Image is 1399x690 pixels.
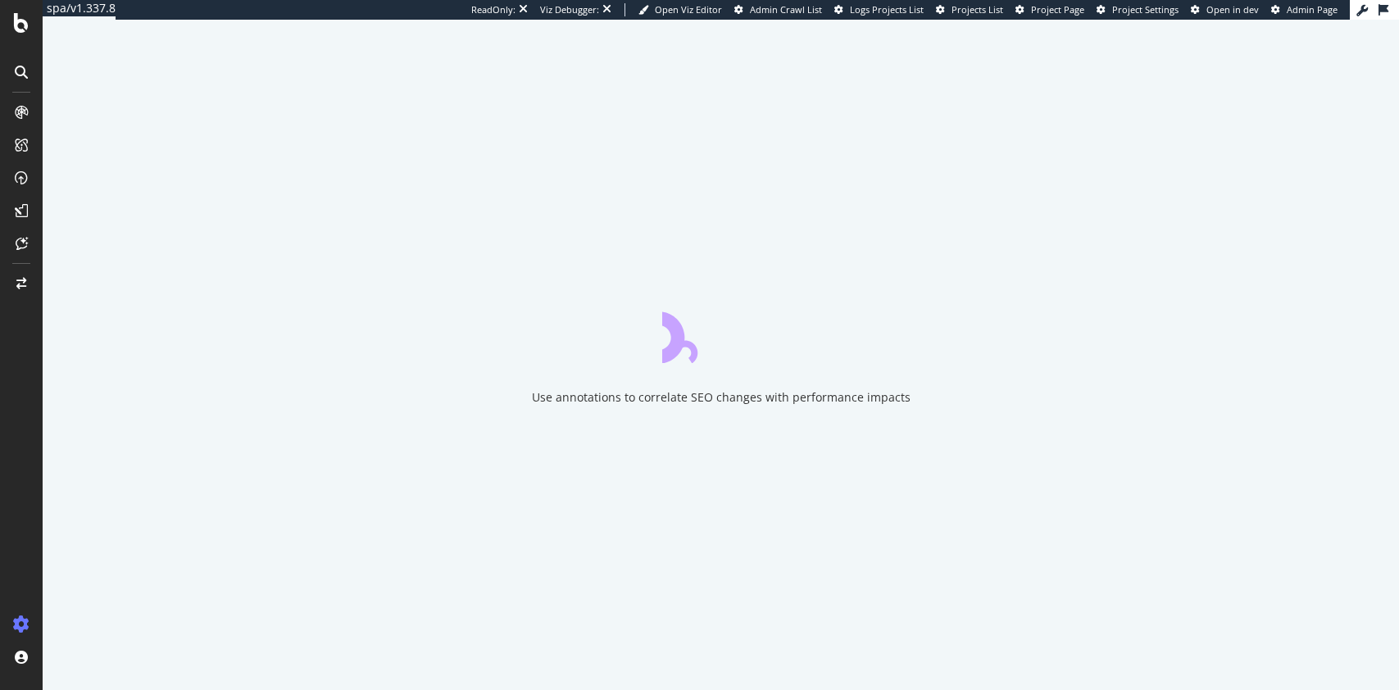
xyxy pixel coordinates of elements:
[532,389,911,406] div: Use annotations to correlate SEO changes with performance impacts
[834,3,924,16] a: Logs Projects List
[1015,3,1084,16] a: Project Page
[952,3,1003,16] span: Projects List
[1112,3,1179,16] span: Project Settings
[662,304,780,363] div: animation
[638,3,722,16] a: Open Viz Editor
[1097,3,1179,16] a: Project Settings
[850,3,924,16] span: Logs Projects List
[655,3,722,16] span: Open Viz Editor
[1031,3,1084,16] span: Project Page
[1206,3,1259,16] span: Open in dev
[1287,3,1338,16] span: Admin Page
[936,3,1003,16] a: Projects List
[540,3,599,16] div: Viz Debugger:
[471,3,516,16] div: ReadOnly:
[1191,3,1259,16] a: Open in dev
[1271,3,1338,16] a: Admin Page
[750,3,822,16] span: Admin Crawl List
[734,3,822,16] a: Admin Crawl List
